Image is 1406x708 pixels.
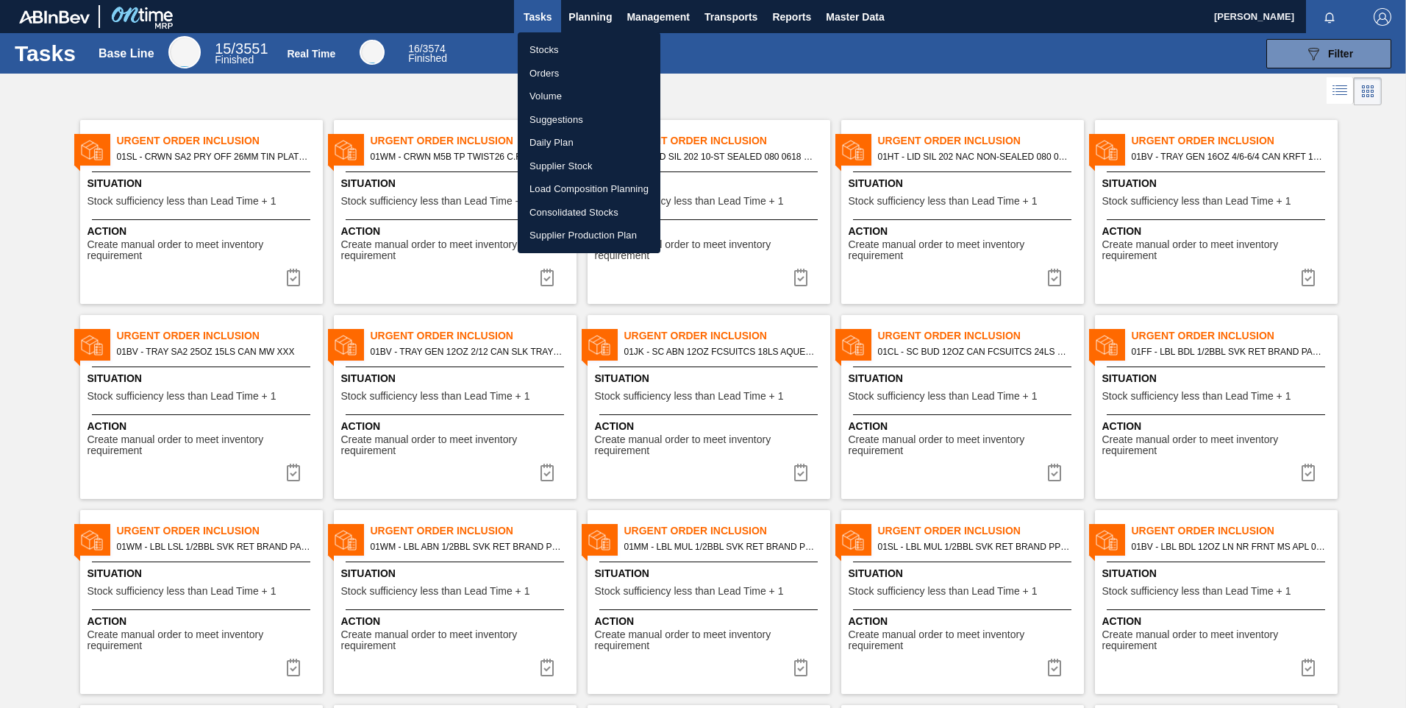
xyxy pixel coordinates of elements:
[518,131,660,155] a: Daily Plan
[518,201,660,224] a: Consolidated Stocks
[518,155,660,178] a: Supplier Stock
[518,224,660,247] a: Supplier Production Plan
[518,177,660,201] a: Load Composition Planning
[518,108,660,132] a: Suggestions
[518,62,660,85] a: Orders
[518,38,660,62] a: Stocks
[518,85,660,108] a: Volume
